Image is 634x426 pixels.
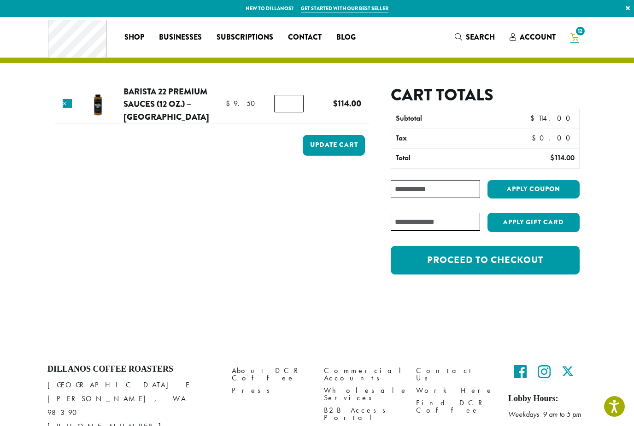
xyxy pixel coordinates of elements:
a: Find DCR Coffee [416,397,494,417]
th: Tax [391,129,524,148]
th: Subtotal [391,109,504,128]
a: Search [447,29,502,45]
span: Blog [336,32,356,43]
bdi: 9.50 [226,99,259,108]
a: Contact Us [416,364,494,384]
em: Weekdays 9 am to 5 pm [508,409,581,419]
bdi: 114.00 [550,153,575,163]
a: Remove this item [63,99,72,108]
h5: Lobby Hours: [508,394,587,404]
span: $ [532,133,540,143]
a: Proceed to checkout [391,246,580,274]
span: 12 [574,25,587,37]
a: Get started with our best seller [301,5,388,12]
span: Subscriptions [217,32,273,43]
span: Contact [288,32,322,43]
a: Work Here [416,384,494,397]
a: Press [232,384,310,397]
span: $ [226,99,234,108]
button: Update cart [303,135,365,156]
a: About DCR Coffee [232,364,310,384]
img: Barista 22 Premium Sauces (12 oz.) - Caramel [83,89,113,119]
h2: Cart totals [391,85,580,105]
th: Total [391,149,504,168]
span: Businesses [159,32,202,43]
a: Wholesale Services [324,384,402,404]
input: Product quantity [274,95,304,112]
span: $ [550,153,554,163]
a: B2B Access Portal [324,404,402,424]
span: $ [333,97,338,110]
a: Barista 22 Premium Sauces (12 oz.) – [GEOGRAPHIC_DATA] [123,85,209,123]
span: Shop [124,32,144,43]
bdi: 114.00 [333,97,361,110]
span: Search [466,32,495,42]
bdi: 114.00 [530,113,575,123]
button: Apply Gift Card [487,213,580,232]
span: Account [520,32,556,42]
h4: Dillanos Coffee Roasters [47,364,218,374]
a: Shop [117,30,152,45]
bdi: 0.00 [532,133,575,143]
a: Commercial Accounts [324,364,402,384]
button: Apply coupon [487,180,580,199]
span: $ [530,113,538,123]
